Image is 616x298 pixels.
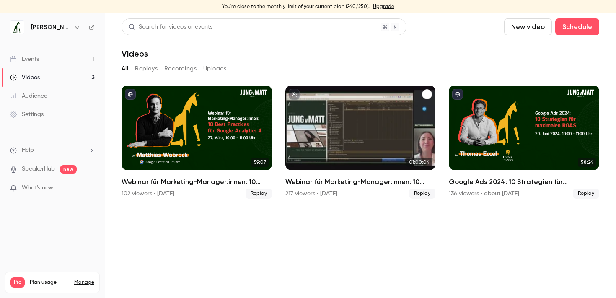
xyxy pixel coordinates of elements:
[251,158,269,167] span: 59:07
[122,86,599,199] ul: Videos
[10,146,95,155] li: help-dropdown-opener
[449,177,599,187] h2: Google Ads 2024: 10 Strategien für maximalen ROAS
[60,165,77,174] span: new
[203,62,227,75] button: Uploads
[122,49,148,59] h1: Videos
[31,23,70,31] h6: [PERSON_NAME] von [PERSON_NAME] IMPACT
[122,86,272,199] li: Webinar für Marketing-Manager:innen: 10 Best Practices für Google Analytics 4
[289,89,300,100] button: unpublished
[573,189,599,199] span: Replay
[10,73,40,82] div: Videos
[409,189,435,199] span: Replay
[30,279,69,286] span: Plan usage
[285,86,436,199] li: Webinar für Marketing-Manager:innen: 10 Best Practices für Google Analytics 4
[449,189,519,198] div: 136 viewers • about [DATE]
[406,158,432,167] span: 01:00:04
[74,279,94,286] a: Manage
[22,146,34,155] span: Help
[285,177,436,187] h2: Webinar für Marketing-Manager:innen: 10 Best Practices für Google Analytics 4
[555,18,599,35] button: Schedule
[10,277,25,288] span: Pro
[10,92,47,100] div: Audience
[10,21,24,34] img: Jung von Matt IMPACT
[22,184,53,192] span: What's new
[122,62,128,75] button: All
[285,86,436,199] a: 01:00:04Webinar für Marketing-Manager:innen: 10 Best Practices für Google Analytics 4217 viewers ...
[246,189,272,199] span: Replay
[452,89,463,100] button: published
[10,110,44,119] div: Settings
[449,86,599,199] li: Google Ads 2024: 10 Strategien für maximalen ROAS
[504,18,552,35] button: New video
[373,3,394,10] a: Upgrade
[10,55,39,63] div: Events
[125,89,136,100] button: published
[122,189,174,198] div: 102 viewers • [DATE]
[449,86,599,199] a: 58:24Google Ads 2024: 10 Strategien für maximalen ROAS136 viewers • about [DATE]Replay
[578,158,596,167] span: 58:24
[122,177,272,187] h2: Webinar für Marketing-Manager:innen: 10 Best Practices für Google Analytics 4
[285,189,337,198] div: 217 viewers • [DATE]
[22,165,55,174] a: SpeakerHub
[122,86,272,199] a: 59:07Webinar für Marketing-Manager:innen: 10 Best Practices für Google Analytics 4102 viewers • [...
[122,18,599,293] section: Videos
[135,62,158,75] button: Replays
[164,62,197,75] button: Recordings
[129,23,212,31] div: Search for videos or events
